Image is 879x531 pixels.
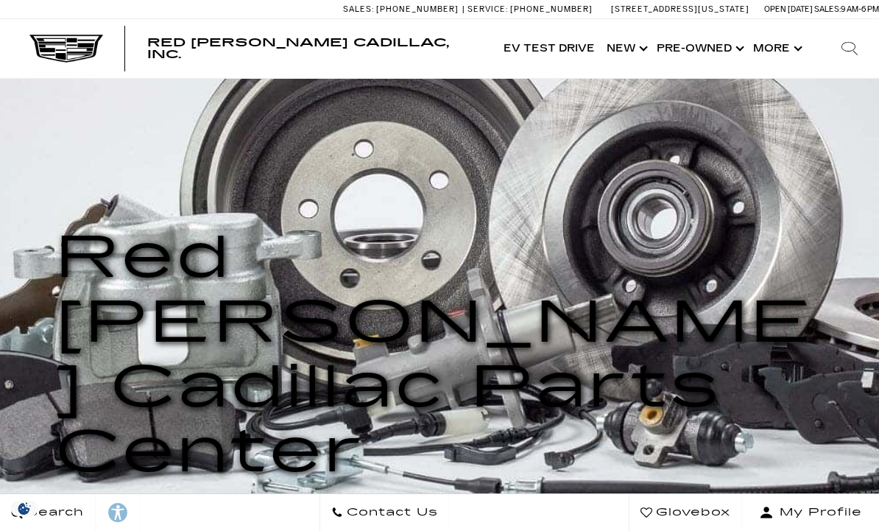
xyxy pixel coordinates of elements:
[652,502,730,523] span: Glovebox
[747,19,805,78] button: More
[343,4,374,14] span: Sales:
[467,4,508,14] span: Service:
[343,502,438,523] span: Contact Us
[343,5,462,13] a: Sales: [PHONE_NUMBER]
[498,19,601,78] a: EV Test Drive
[838,489,879,502] span: Text Us
[462,5,596,13] a: Service: [PHONE_NUMBER]
[510,4,593,14] span: [PHONE_NUMBER]
[147,37,483,60] a: Red [PERSON_NAME] Cadillac, Inc.
[742,494,879,531] button: Open user profile menu
[814,4,841,14] span: Sales:
[787,489,838,502] span: Live Chat
[55,225,825,485] h1: Red [PERSON_NAME] Cadillac Parts Center
[7,501,41,516] section: Click to Open Cookie Consent Modal
[23,502,84,523] span: Search
[147,35,449,61] span: Red [PERSON_NAME] Cadillac, Inc.
[629,494,742,531] a: Glovebox
[787,485,838,506] a: Live Chat
[7,501,41,516] img: Opt-Out Icon
[611,4,749,14] a: [STREET_ADDRESS][US_STATE]
[838,485,879,506] a: Text Us
[601,19,651,78] a: New
[841,4,879,14] span: 9 AM-6 PM
[29,35,103,63] img: Cadillac Dark Logo with Cadillac White Text
[774,502,862,523] span: My Profile
[651,19,747,78] a: Pre-Owned
[320,494,450,531] a: Contact Us
[764,4,813,14] span: Open [DATE]
[376,4,459,14] span: [PHONE_NUMBER]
